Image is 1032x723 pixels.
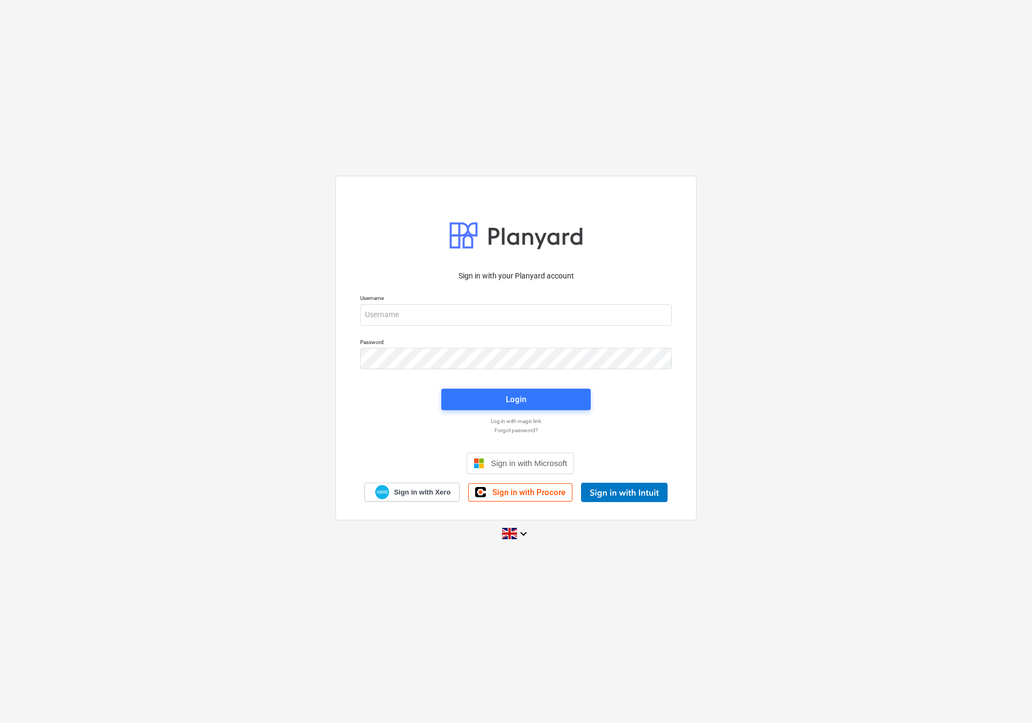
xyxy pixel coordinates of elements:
a: Sign in with Procore [468,483,572,502]
img: Xero logo [375,485,389,499]
p: Sign in with your Planyard account [360,270,672,282]
p: Password [360,339,672,348]
a: Log in with magic link [355,418,677,425]
img: Microsoft logo [474,458,484,469]
a: Sign in with Xero [364,483,460,502]
span: Sign in with Xero [394,488,450,497]
input: Username [360,304,672,326]
p: Username [360,295,672,304]
a: Forgot password? [355,427,677,434]
button: Login [441,389,591,410]
i: keyboard_arrow_down [517,527,530,540]
span: Sign in with Procore [492,488,565,497]
span: Sign in with Microsoft [491,459,567,468]
div: Login [506,392,526,406]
